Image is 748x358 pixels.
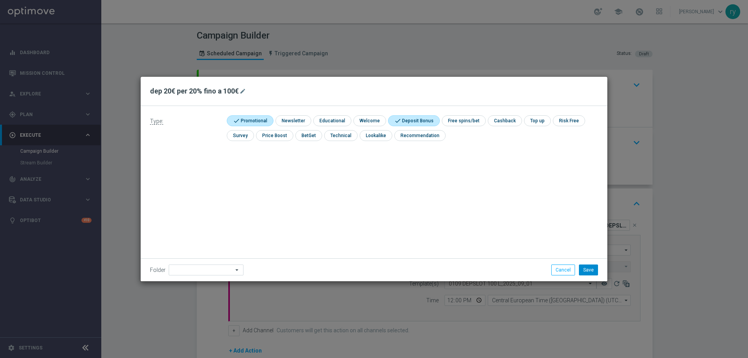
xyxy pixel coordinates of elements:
[239,86,249,96] button: mode_edit
[150,118,163,125] span: Type:
[233,265,241,275] i: arrow_drop_down
[579,265,598,275] button: Save
[150,86,239,96] h2: dep 20€ per 20% fino a 100€
[240,88,246,94] i: mode_edit
[551,265,575,275] button: Cancel
[150,267,166,273] label: Folder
